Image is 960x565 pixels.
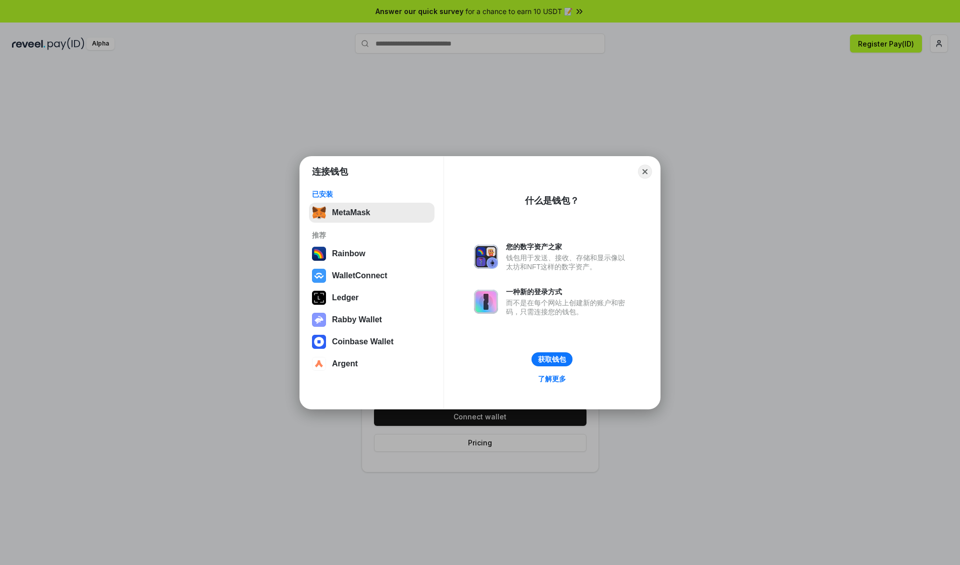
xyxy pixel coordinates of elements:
[332,271,387,280] div: WalletConnect
[506,298,630,316] div: 而不是在每个网站上创建新的账户和密码，只需连接您的钱包。
[474,245,498,269] img: svg+xml,%3Csvg%20xmlns%3D%22http%3A%2F%2Fwww.w3.org%2F2000%2Fsvg%22%20fill%3D%22none%22%20viewBox...
[312,190,431,199] div: 已安装
[506,242,630,251] div: 您的数字资产之家
[332,249,365,258] div: Rainbow
[309,203,434,223] button: MetaMask
[332,208,370,217] div: MetaMask
[638,165,652,179] button: Close
[309,266,434,286] button: WalletConnect
[312,247,326,261] img: svg+xml,%3Csvg%20width%3D%22120%22%20height%3D%22120%22%20viewBox%3D%220%200%20120%20120%22%20fil...
[531,352,572,366] button: 获取钱包
[525,195,579,207] div: 什么是钱包？
[312,166,348,178] h1: 连接钱包
[312,335,326,349] img: svg+xml,%3Csvg%20width%3D%2228%22%20height%3D%2228%22%20viewBox%3D%220%200%2028%2028%22%20fill%3D...
[312,357,326,371] img: svg+xml,%3Csvg%20width%3D%2228%22%20height%3D%2228%22%20viewBox%3D%220%200%2028%2028%22%20fill%3D...
[506,287,630,296] div: 一种新的登录方式
[309,244,434,264] button: Rainbow
[532,372,572,385] a: 了解更多
[312,269,326,283] img: svg+xml,%3Csvg%20width%3D%2228%22%20height%3D%2228%22%20viewBox%3D%220%200%2028%2028%22%20fill%3D...
[312,231,431,240] div: 推荐
[309,310,434,330] button: Rabby Wallet
[474,290,498,314] img: svg+xml,%3Csvg%20xmlns%3D%22http%3A%2F%2Fwww.w3.org%2F2000%2Fsvg%22%20fill%3D%22none%22%20viewBox...
[538,374,566,383] div: 了解更多
[312,291,326,305] img: svg+xml,%3Csvg%20xmlns%3D%22http%3A%2F%2Fwww.w3.org%2F2000%2Fsvg%22%20width%3D%2228%22%20height%3...
[332,315,382,324] div: Rabby Wallet
[309,288,434,308] button: Ledger
[332,359,358,368] div: Argent
[332,337,393,346] div: Coinbase Wallet
[312,313,326,327] img: svg+xml,%3Csvg%20xmlns%3D%22http%3A%2F%2Fwww.w3.org%2F2000%2Fsvg%22%20fill%3D%22none%22%20viewBox...
[312,206,326,220] img: svg+xml,%3Csvg%20fill%3D%22none%22%20height%3D%2233%22%20viewBox%3D%220%200%2035%2033%22%20width%...
[309,354,434,374] button: Argent
[506,253,630,271] div: 钱包用于发送、接收、存储和显示像以太坊和NFT这样的数字资产。
[332,293,358,302] div: Ledger
[538,355,566,364] div: 获取钱包
[309,332,434,352] button: Coinbase Wallet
